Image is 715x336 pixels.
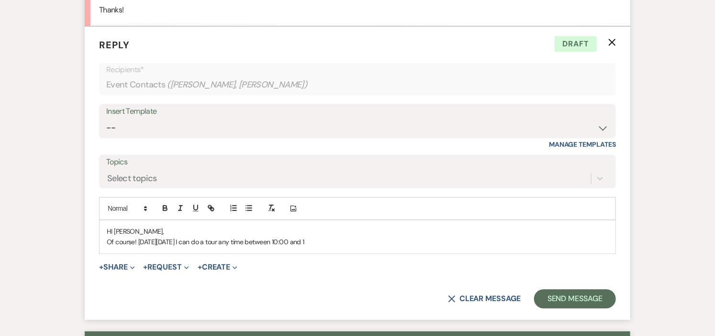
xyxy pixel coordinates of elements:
[99,263,103,271] span: +
[106,155,609,169] label: Topics
[107,226,608,237] p: HI [PERSON_NAME],
[555,36,597,52] span: Draft
[534,289,616,308] button: Send Message
[549,140,616,149] a: Manage Templates
[99,263,135,271] button: Share
[106,105,609,119] div: Insert Template
[198,263,202,271] span: +
[448,295,521,303] button: Clear message
[144,263,189,271] button: Request
[167,78,308,91] span: ( [PERSON_NAME], [PERSON_NAME] )
[107,237,608,247] p: Of course! [DATE][DATE] I can do a tour any time between 10:00 and 1
[106,64,609,76] p: Recipients*
[198,263,237,271] button: Create
[106,76,609,94] div: Event Contacts
[107,172,157,184] div: Select topics
[144,263,148,271] span: +
[99,39,130,51] span: Reply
